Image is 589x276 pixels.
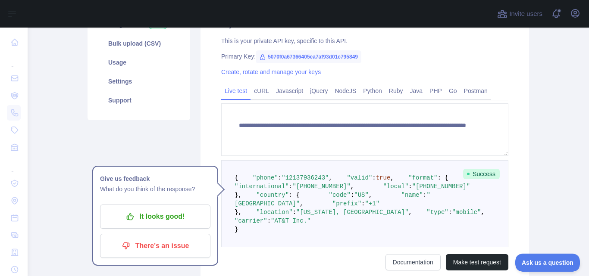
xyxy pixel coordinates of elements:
[267,217,271,224] span: :
[463,169,500,179] span: Success
[383,183,408,190] span: "local"
[98,34,180,53] a: Bulk upload (CSV)
[481,209,484,216] span: ,
[289,192,300,198] span: : {
[273,84,307,98] a: Javascript
[100,174,210,184] h1: Give us feedback
[445,84,461,98] a: Go
[7,52,21,69] div: ...
[426,84,445,98] a: PHP
[329,174,332,181] span: ,
[289,183,292,190] span: :
[7,157,21,174] div: ...
[221,68,321,75] a: Create, rotate and manage your keys
[509,9,542,19] span: Invite users
[448,209,452,216] span: :
[351,183,354,190] span: ,
[235,192,242,198] span: },
[354,192,369,198] span: "US"
[307,84,331,98] a: jQuery
[235,226,238,233] span: }
[235,217,267,224] span: "carrier"
[271,217,310,224] span: "AT&T Inc."
[495,7,544,21] button: Invite users
[98,53,180,72] a: Usage
[408,174,437,181] span: "format"
[332,200,361,207] span: "prefix"
[408,209,412,216] span: ,
[253,174,278,181] span: "phone"
[365,200,379,207] span: "+1"
[426,209,448,216] span: "type"
[390,174,394,181] span: ,
[401,192,423,198] span: "name"
[385,254,441,270] a: Documentation
[408,183,412,190] span: :
[100,234,210,258] button: There's an issue
[292,209,296,216] span: :
[235,209,242,216] span: },
[300,200,303,207] span: ,
[221,37,508,45] div: This is your private API key, specific to this API.
[407,84,426,98] a: Java
[235,183,289,190] span: "international"
[256,209,292,216] span: "location"
[251,84,273,98] a: cURL
[235,174,238,181] span: {
[98,91,180,110] a: Support
[461,84,491,98] a: Postman
[256,192,289,198] span: "country"
[221,84,251,98] a: Live test
[376,174,391,181] span: true
[369,192,372,198] span: ,
[423,192,426,198] span: :
[331,84,360,98] a: NodeJS
[452,209,481,216] span: "mobile"
[282,174,329,181] span: "12137936243"
[98,72,180,91] a: Settings
[347,174,372,181] span: "valid"
[292,183,350,190] span: "[PHONE_NUMBER]"
[100,184,210,194] p: What do you think of the response?
[296,209,408,216] span: "[US_STATE], [GEOGRAPHIC_DATA]"
[446,254,508,270] button: Make test request
[515,254,580,272] iframe: Toggle Customer Support
[221,52,508,61] div: Primary Key:
[360,84,385,98] a: Python
[100,205,210,229] button: It looks good!
[361,200,365,207] span: :
[329,192,350,198] span: "code"
[107,209,204,224] p: It looks good!
[438,174,448,181] span: : {
[256,50,361,63] span: 5070f0a67366405ea7af93d01c795849
[412,183,470,190] span: "[PHONE_NUMBER]"
[107,239,204,253] p: There's an issue
[351,192,354,198] span: :
[372,174,376,181] span: :
[278,174,282,181] span: :
[385,84,407,98] a: Ruby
